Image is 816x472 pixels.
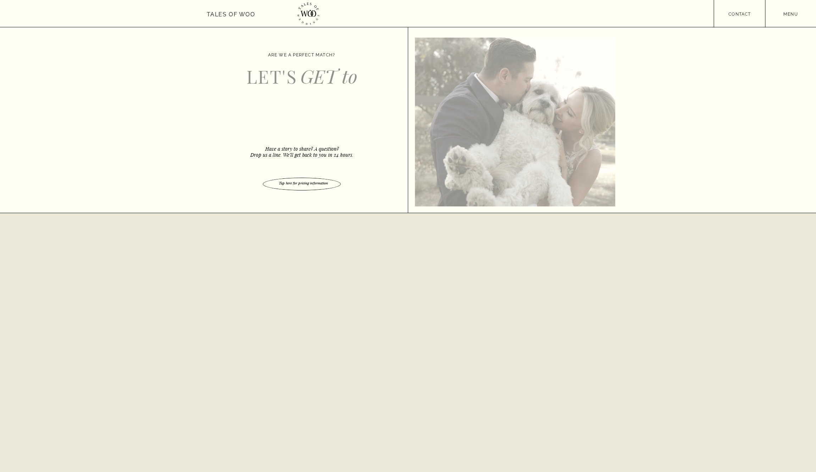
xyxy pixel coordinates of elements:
[270,181,337,186] a: Tap here for pricing information
[250,146,354,160] h2: Have a story to share? A question? Drop us a line. We’ll get back to you in 24 hours.
[714,11,766,16] a: contact
[765,11,816,16] a: menu
[195,51,408,57] h1: Are we a perfect match?
[288,65,357,83] h3: GET to
[246,66,316,85] h3: LET'S
[207,10,256,18] a: Tales of Woo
